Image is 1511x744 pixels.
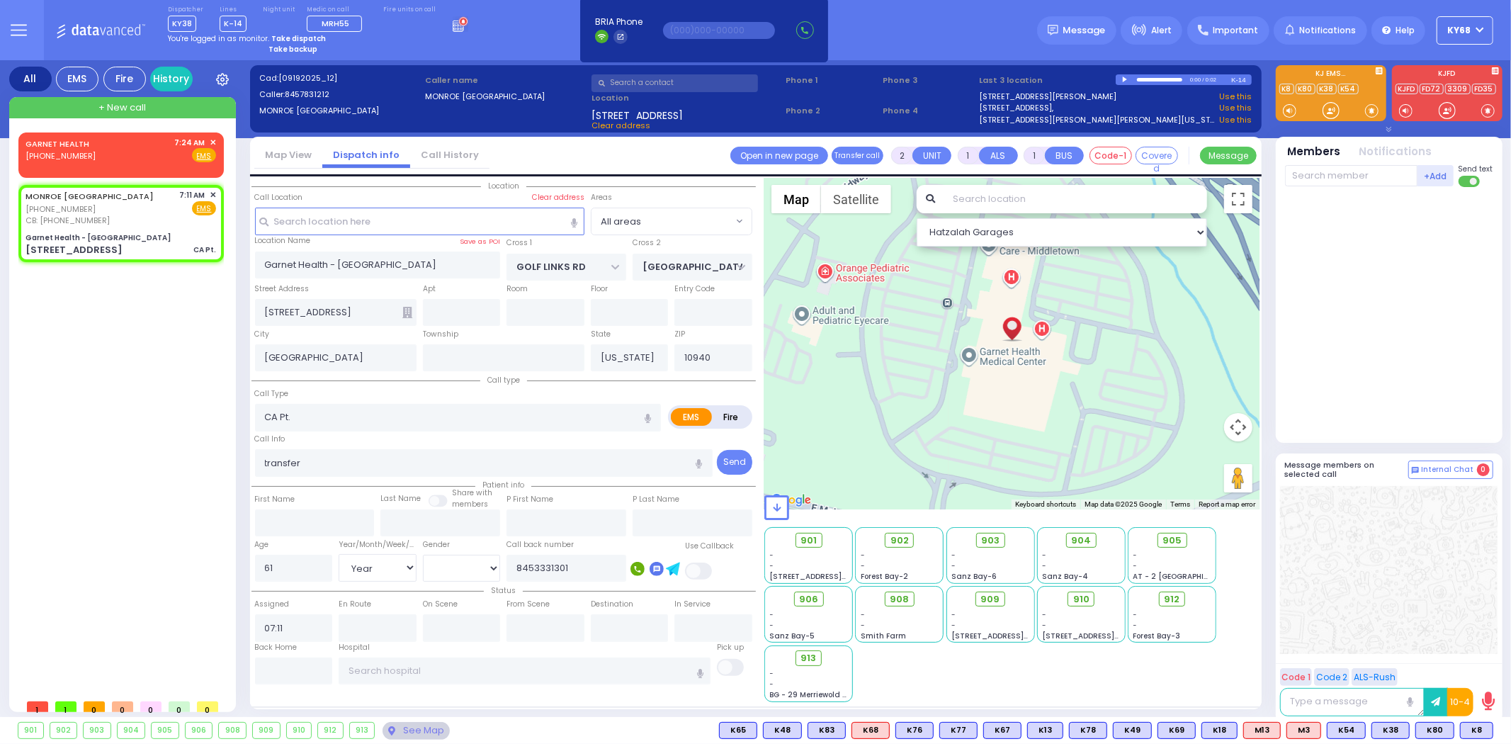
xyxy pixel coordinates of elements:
[452,499,488,509] span: members
[1231,74,1252,85] div: K-14
[1165,592,1180,607] span: 912
[255,235,311,247] label: Location Name
[1412,467,1419,474] img: comment-alt.png
[112,701,133,712] span: 0
[350,723,375,738] div: 913
[1042,550,1046,560] span: -
[770,620,774,631] span: -
[808,722,846,739] div: K83
[1069,722,1107,739] div: K78
[851,722,890,739] div: ALS
[186,723,213,738] div: 906
[1477,463,1490,476] span: 0
[1042,571,1088,582] span: Sanz Bay-4
[1042,631,1176,641] span: [STREET_ADDRESS][PERSON_NAME]
[951,609,956,620] span: -
[591,599,633,610] label: Destination
[423,329,458,340] label: Township
[1042,560,1046,571] span: -
[1371,722,1410,739] div: K38
[339,658,711,684] input: Search hospital
[255,329,270,340] label: City
[1224,413,1252,441] button: Map camera controls
[890,592,909,607] span: 908
[1408,461,1493,479] button: Internal Chat 0
[339,599,371,610] label: En Route
[1027,722,1063,739] div: BLS
[770,609,774,620] span: -
[253,723,280,738] div: 909
[951,571,997,582] span: Sanz Bay-6
[592,208,732,234] span: All areas
[278,72,337,84] span: [09192025_12]
[169,701,190,712] span: 0
[219,723,246,738] div: 908
[592,92,781,104] label: Location
[26,191,154,202] a: MONROE [GEOGRAPHIC_DATA]
[1286,722,1321,739] div: M3
[719,722,757,739] div: BLS
[719,722,757,739] div: K65
[1200,147,1257,164] button: Message
[808,722,846,739] div: BLS
[770,679,774,689] span: -
[9,67,52,91] div: All
[197,151,212,162] u: EMS
[380,493,421,505] label: Last Name
[210,137,216,149] span: ✕
[771,185,821,213] button: Show street map
[1415,722,1454,739] div: BLS
[685,541,734,552] label: Use Callback
[383,6,436,14] label: Fire units on call
[475,480,531,490] span: Patient info
[801,651,817,665] span: 913
[84,723,111,738] div: 903
[861,631,906,641] span: Smith Farm
[832,147,883,164] button: Transfer call
[633,237,661,249] label: Cross 2
[633,494,679,505] label: P Last Name
[1459,164,1493,174] span: Send text
[1371,722,1410,739] div: BLS
[1045,147,1084,164] button: BUS
[1151,24,1172,37] span: Alert
[220,16,247,32] span: K-14
[1472,84,1496,94] a: FD35
[674,283,715,295] label: Entry Code
[951,550,956,560] span: -
[402,307,412,318] span: Other building occupants
[1133,620,1138,631] span: -
[18,723,43,738] div: 901
[255,208,584,235] input: Search location here
[484,585,523,596] span: Status
[1392,70,1502,80] label: KJFD
[851,722,890,739] div: K68
[1136,147,1178,164] button: Covered
[532,192,584,203] label: Clear address
[1219,91,1252,103] a: Use this
[763,722,802,739] div: BLS
[1224,185,1252,213] button: Toggle fullscreen view
[255,494,295,505] label: First Name
[423,283,436,295] label: Apt
[768,491,815,509] a: Open this area in Google Maps (opens a new window)
[1073,592,1090,607] span: 910
[786,105,878,117] span: Phone 2
[220,6,247,14] label: Lines
[255,642,298,653] label: Back Home
[939,722,978,739] div: BLS
[56,21,150,39] img: Logo
[285,89,329,100] span: 8457831212
[26,215,110,226] span: CB: [PHONE_NUMBER]
[861,609,865,620] span: -
[1445,84,1471,94] a: 3309
[861,571,908,582] span: Forest Bay-2
[98,101,146,115] span: + New call
[168,6,203,14] label: Dispatcher
[1327,722,1366,739] div: K54
[1317,84,1337,94] a: K38
[423,599,458,610] label: On Scene
[1396,84,1418,94] a: KJFD
[50,723,77,738] div: 902
[1042,609,1046,620] span: -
